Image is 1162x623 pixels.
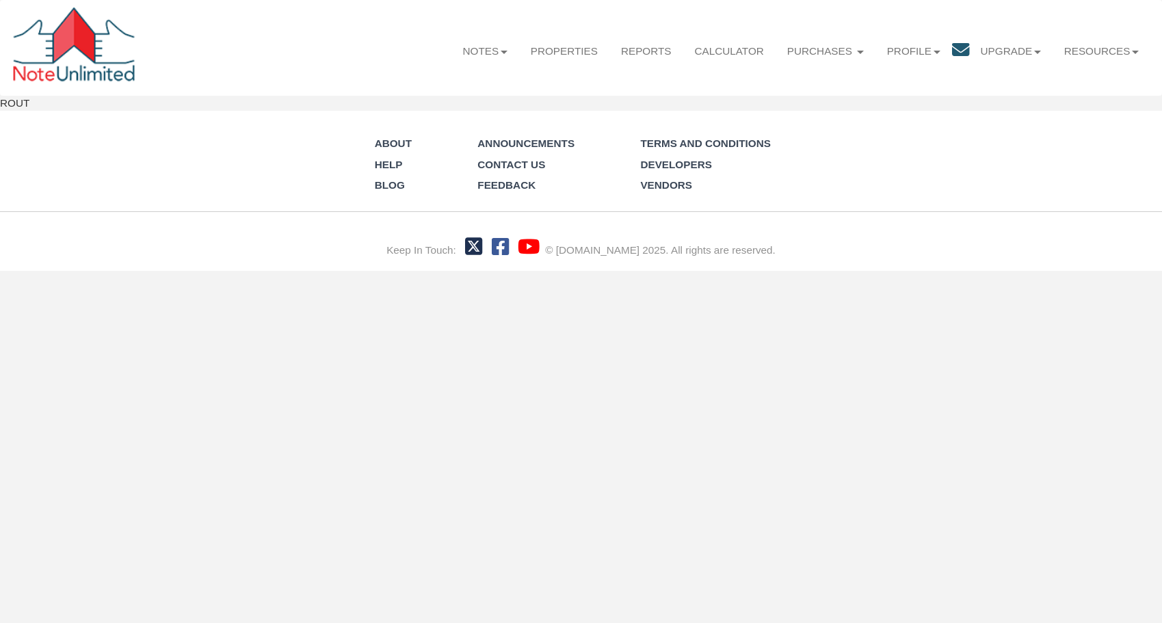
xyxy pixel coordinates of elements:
[375,179,405,191] a: Blog
[375,137,412,149] a: About
[375,159,403,170] a: Help
[545,243,776,258] div: © [DOMAIN_NAME] 2025. All rights are reserved.
[875,33,952,70] a: Profile
[640,179,692,191] a: Vendors
[386,243,456,258] div: Keep In Touch:
[477,137,575,149] a: Announcements
[451,33,519,70] a: Notes
[640,159,711,170] a: Developers
[477,159,545,170] a: Contact Us
[969,33,1053,70] a: Upgrade
[776,33,875,70] a: Purchases
[609,33,683,70] a: Reports
[519,33,609,70] a: Properties
[477,179,536,191] a: Feedback
[683,33,776,70] a: Calculator
[640,137,770,149] a: Terms and Conditions
[1053,33,1150,70] a: Resources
